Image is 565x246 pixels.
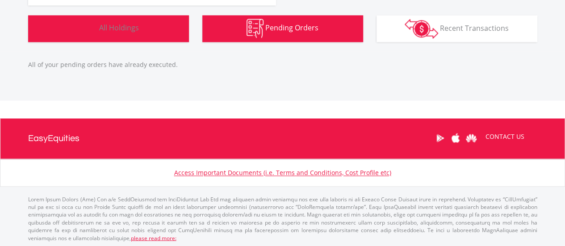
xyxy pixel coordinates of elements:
[479,124,531,149] a: CONTACT US
[28,15,189,42] button: All Holdings
[448,124,464,152] a: Apple
[440,23,509,33] span: Recent Transactions
[99,23,139,33] span: All Holdings
[247,19,264,38] img: pending_instructions-wht.png
[78,19,97,38] img: holdings-wht.png
[174,168,391,177] a: Access Important Documents (i.e. Terms and Conditions, Cost Profile etc)
[202,15,363,42] button: Pending Orders
[28,118,80,158] a: EasyEquities
[405,19,438,38] img: transactions-zar-wht.png
[131,234,176,242] a: please read more:
[432,124,448,152] a: Google Play
[28,60,537,69] p: All of your pending orders have already executed.
[265,23,318,33] span: Pending Orders
[377,15,537,42] button: Recent Transactions
[464,124,479,152] a: Huawei
[28,196,537,242] p: Lorem Ipsum Dolors (Ame) Con a/e SeddOeiusmod tem InciDiduntut Lab Etd mag aliquaen admin veniamq...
